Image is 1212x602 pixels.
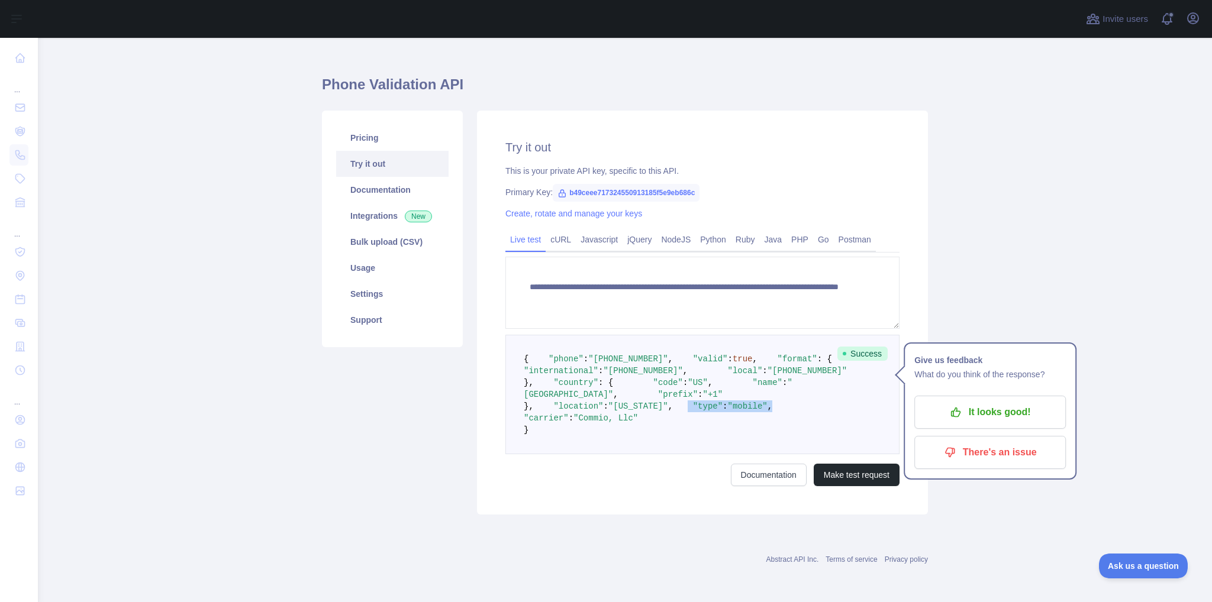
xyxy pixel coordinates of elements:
a: jQuery [623,230,656,249]
a: Abstract API Inc. [766,555,819,564]
button: It looks good! [914,396,1066,429]
a: Go [813,230,834,249]
span: true [733,354,753,364]
span: , [668,402,673,411]
span: : { [598,378,613,387]
h1: Give us feedback [914,353,1066,367]
span: b49ceee717324550913185f5e9eb686c [553,184,700,202]
span: : [569,413,573,423]
span: , [768,402,772,411]
span: "location" [553,402,603,411]
span: : [723,402,727,411]
span: New [405,211,432,222]
p: It looks good! [923,402,1057,422]
div: This is your private API key, specific to this API. [505,165,900,177]
a: PHP [786,230,813,249]
button: Invite users [1084,9,1150,28]
span: "mobile" [728,402,768,411]
p: There's an issue [923,442,1057,462]
a: Java [760,230,787,249]
span: "US" [688,378,708,387]
span: , [613,390,618,399]
span: , [708,378,713,387]
a: Ruby [731,230,760,249]
a: Integrations New [336,203,449,229]
span: "carrier" [524,413,569,423]
a: Create, rotate and manage your keys [505,209,642,218]
a: cURL [546,230,576,249]
span: "name" [753,378,782,387]
a: Settings [336,281,449,307]
a: Usage [336,255,449,281]
a: Privacy policy [885,555,928,564]
div: Primary Key: [505,186,900,198]
span: }, [524,378,534,387]
span: "code" [653,378,682,387]
span: : [782,378,787,387]
span: : [727,354,732,364]
span: "[GEOGRAPHIC_DATA]" [524,378,792,399]
span: "Commio, Llc" [573,413,638,423]
button: There's an issue [914,436,1066,469]
a: Bulk upload (CSV) [336,229,449,255]
span: "local" [727,366,762,376]
span: : [683,378,688,387]
span: "[US_STATE]" [608,402,668,411]
span: "[PHONE_NUMBER]" [603,366,682,376]
span: Invite users [1103,12,1148,26]
span: { [524,354,528,364]
button: Make test request [814,464,900,486]
a: Pricing [336,125,449,151]
iframe: Toggle Customer Support [1099,554,1188,578]
span: : [698,390,702,399]
div: ... [9,383,28,407]
a: Live test [505,230,546,249]
span: }, [524,402,534,411]
span: "[PHONE_NUMBER]" [768,366,847,376]
span: : [598,366,603,376]
a: Try it out [336,151,449,177]
span: "international" [524,366,598,376]
a: Postman [834,230,876,249]
span: "valid" [693,354,728,364]
h1: Phone Validation API [322,75,928,103]
span: "[PHONE_NUMBER]" [588,354,668,364]
p: What do you think of the response? [914,367,1066,381]
a: NodeJS [656,230,695,249]
h2: Try it out [505,139,900,156]
span: "format" [778,354,817,364]
span: , [753,354,757,364]
a: Terms of service [826,555,877,564]
a: Documentation [731,464,807,486]
a: Support [336,307,449,333]
span: : [762,366,767,376]
span: , [683,366,688,376]
a: Documentation [336,177,449,203]
span: , [668,354,673,364]
span: "phone" [549,354,584,364]
div: ... [9,215,28,239]
a: Python [695,230,731,249]
span: "prefix" [658,390,698,399]
span: : [603,402,608,411]
span: "type" [693,402,723,411]
span: : [584,354,588,364]
a: Javascript [576,230,623,249]
span: : { [817,354,832,364]
span: "+1" [702,390,723,399]
span: } [524,425,528,435]
div: ... [9,71,28,95]
span: Success [837,347,888,361]
span: "country" [553,378,598,387]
